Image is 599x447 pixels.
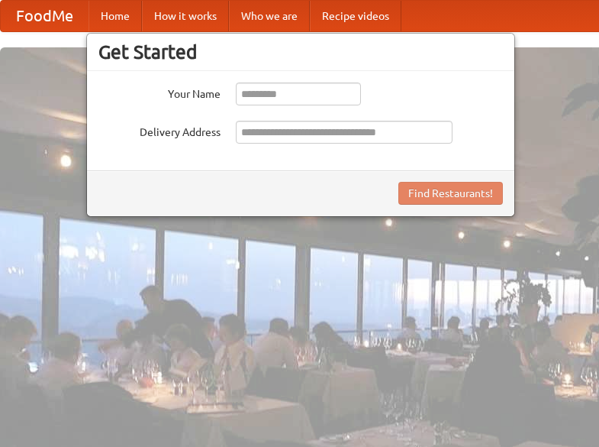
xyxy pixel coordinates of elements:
[398,182,503,205] button: Find Restaurants!
[142,1,229,31] a: How it works
[229,1,310,31] a: Who we are
[98,121,221,140] label: Delivery Address
[98,83,221,102] label: Your Name
[98,40,503,63] h3: Get Started
[310,1,401,31] a: Recipe videos
[1,1,89,31] a: FoodMe
[89,1,142,31] a: Home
